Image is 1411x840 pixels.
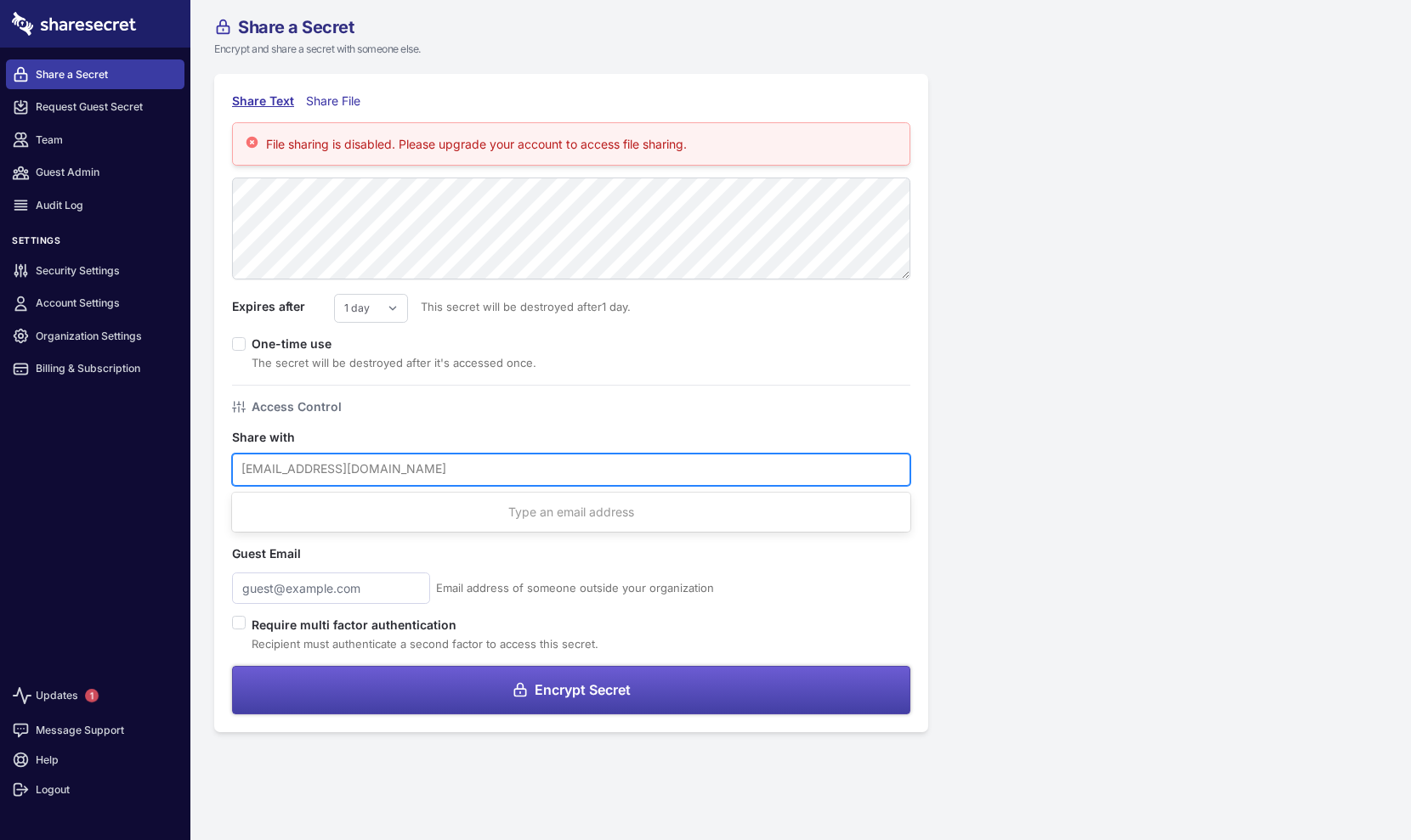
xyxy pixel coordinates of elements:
div: The secret will be destroyed after it's accessed once. [252,353,536,372]
label: Share with [232,428,334,447]
label: One-time use [252,336,344,351]
p: Encrypt and share a secret with someone else. [214,42,1023,57]
span: Encrypt Secret [535,683,631,696]
div: Share File [306,92,368,110]
a: Organization Settings [6,321,184,351]
span: This secret will be destroyed after 1 day . [408,297,631,316]
span: Email address of someone outside your organization [436,578,714,597]
a: Logout [6,775,184,804]
span: Recipient must authenticate a second factor to access this secret. [252,637,598,651]
label: Require multi factor authentication [252,616,598,634]
a: Share a Secret [6,59,184,89]
a: Account Settings [6,289,184,319]
span: 1 [85,689,99,702]
a: Team [6,125,184,155]
label: Guest Email [232,544,334,563]
a: Request Guest Secret [6,93,184,122]
div: File sharing is disabled. Please upgrade your account to access file sharing. [266,135,687,153]
a: Message Support [6,715,184,745]
a: Security Settings [6,256,184,285]
h3: Settings [6,235,184,253]
h4: Access Control [252,397,342,416]
a: Billing & Subscription [6,354,184,384]
div: Type an email address [232,496,910,528]
a: Updates1 [6,676,184,715]
button: Encrypt Secret [232,666,910,714]
div: Share Text [232,92,294,110]
span: Share a Secret [238,19,354,36]
a: Help [6,745,184,775]
a: Audit Log [6,190,184,220]
a: Guest Admin [6,158,184,188]
input: guest@example.com [232,572,430,604]
label: Expires after [232,297,334,316]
